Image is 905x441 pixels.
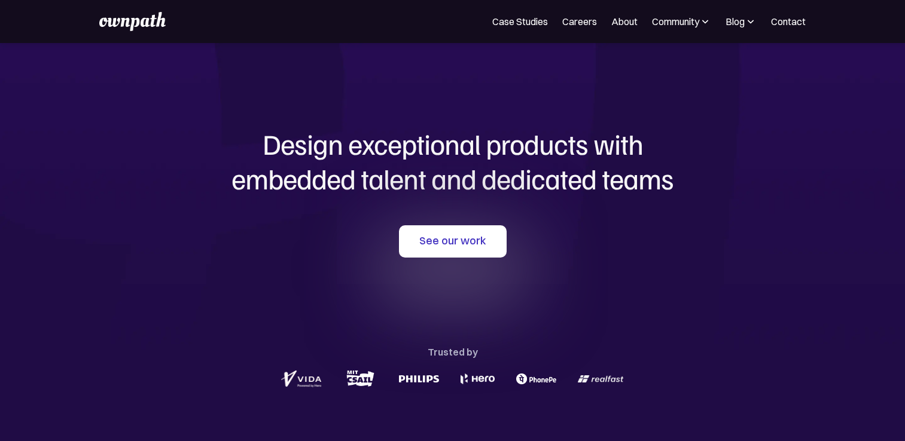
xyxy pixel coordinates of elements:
a: Contact [771,14,806,29]
div: Community [652,14,711,29]
div: Trusted by [428,344,478,360]
div: Blog [726,14,757,29]
a: About [611,14,638,29]
a: Careers [562,14,597,29]
a: See our work [399,225,507,258]
div: Blog [726,14,745,29]
div: Community [652,14,699,29]
a: Case Studies [492,14,548,29]
h1: Design exceptional products with embedded talent and dedicated teams [166,127,740,195]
